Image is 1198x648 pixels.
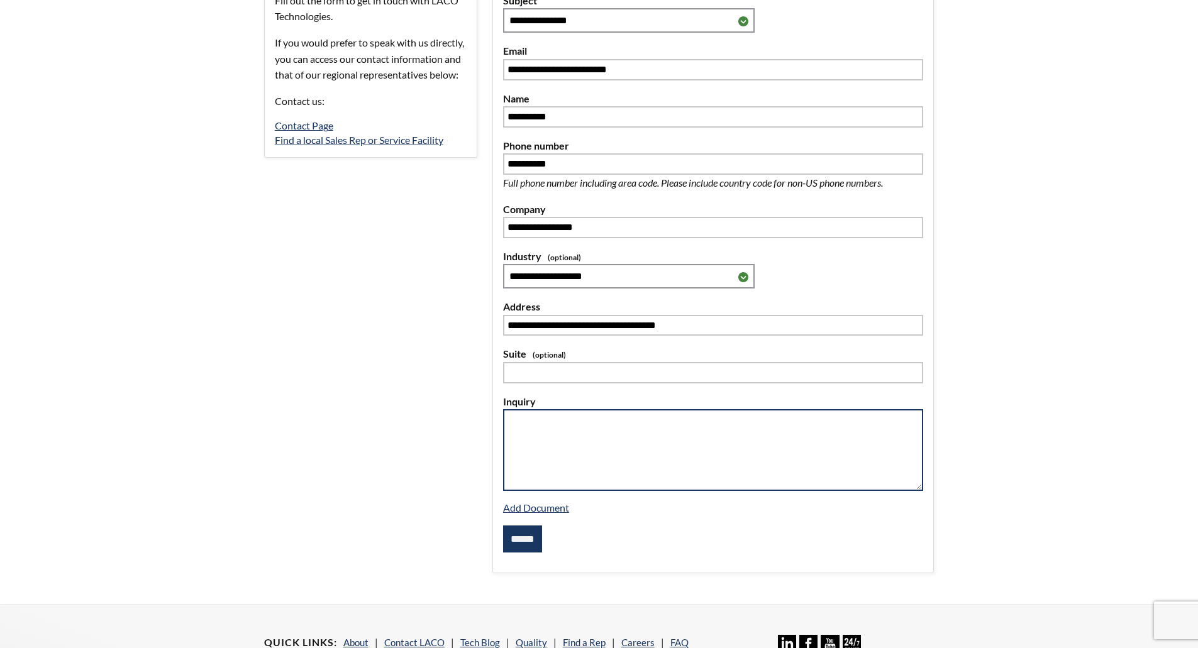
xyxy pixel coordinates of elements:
[343,637,369,648] a: About
[503,502,569,513] a: Add Document
[670,637,689,648] a: FAQ
[275,35,467,83] p: If you would prefer to speak with us directly, you can access our contact information and that of...
[516,637,547,648] a: Quality
[503,138,923,154] label: Phone number
[503,346,923,362] label: Suite
[275,119,333,131] a: Contact Page
[384,637,445,648] a: Contact LACO
[275,93,467,109] p: Contact us:
[503,91,923,107] label: Name
[460,637,500,648] a: Tech Blog
[503,393,923,410] label: Inquiry
[503,201,923,217] label: Company
[503,43,923,59] label: Email
[275,134,443,146] a: Find a local Sales Rep or Service Facility
[503,299,923,315] label: Address
[621,637,655,648] a: Careers
[563,637,606,648] a: Find a Rep
[503,175,923,191] p: Full phone number including area code. Please include country code for non-US phone numbers.
[503,248,923,265] label: Industry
